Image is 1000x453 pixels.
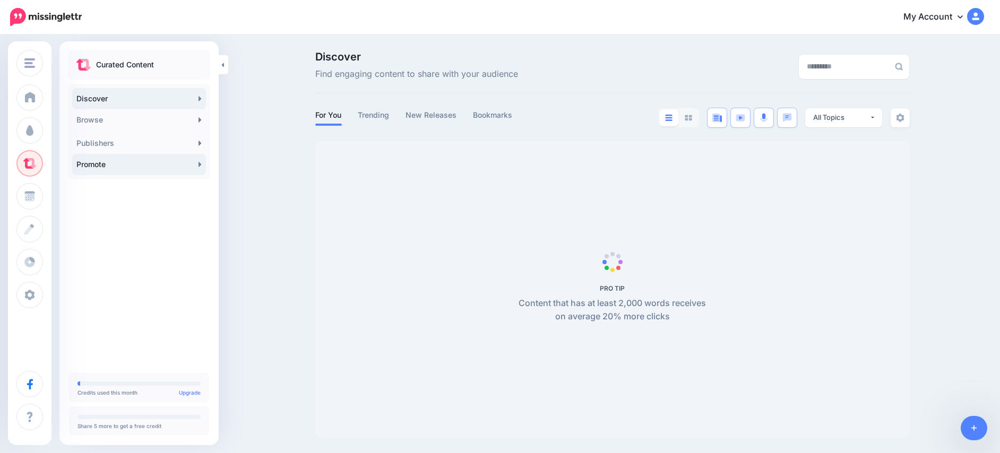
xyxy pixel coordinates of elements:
a: Bookmarks [473,109,513,121]
img: microphone.png [760,113,768,123]
div: All Topics [813,112,869,123]
a: Discover [72,88,206,109]
img: settings-grey.png [896,114,904,122]
p: Content that has at least 2,000 words receives on average 20% more clicks [513,297,712,324]
a: For You [315,109,342,121]
p: Curated Content [96,58,154,71]
img: curate.png [76,59,91,71]
a: Trending [358,109,390,121]
img: menu.png [24,58,35,68]
a: Browse [72,109,206,130]
img: chat-square-blue.png [782,113,792,122]
button: All Topics [805,108,882,127]
a: New Releases [406,109,457,121]
img: Missinglettr [10,8,82,26]
span: Find engaging content to share with your audience [315,67,518,81]
a: Promote [72,154,206,175]
h5: PRO TIP [513,284,712,292]
img: article-blue.png [712,114,722,122]
img: list-blue.png [665,115,673,121]
img: grid-grey.png [685,115,692,121]
a: Publishers [72,133,206,154]
img: search-grey-6.png [895,63,903,71]
img: video-blue.png [736,114,745,121]
span: Discover [315,51,518,62]
a: My Account [893,4,984,30]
